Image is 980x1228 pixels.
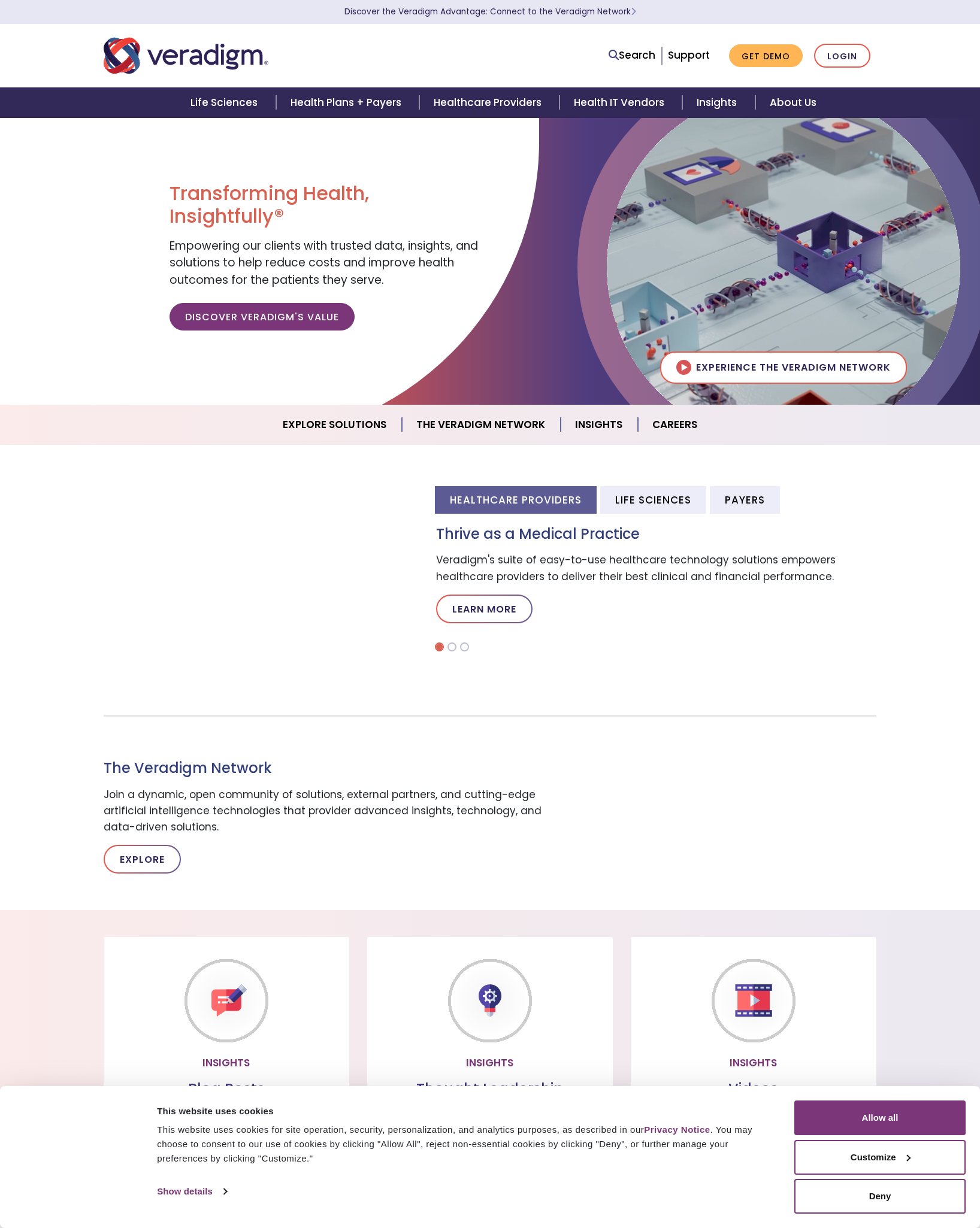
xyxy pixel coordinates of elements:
a: Learn More [436,595,533,623]
a: About Us [755,87,831,118]
a: Privacy Notice [644,1124,710,1135]
div: This website uses cookies for site operation, security, personalization, and analytics purposes, ... [157,1123,767,1166]
a: Login [814,44,870,68]
p: Veradigm's suite of easy-to-use healthcare technology solutions empowers healthcare providers to ... [436,552,876,584]
p: Insights [377,1055,603,1071]
li: Healthcare Providers [435,486,597,513]
li: Payers [710,486,780,513]
h3: Thrive as a Medical Practice [436,526,876,543]
button: Deny [794,1179,966,1214]
button: Allow all [794,1100,966,1135]
a: Explore Solutions [268,410,402,440]
button: Customize [794,1140,966,1175]
a: Life Sciences [176,87,276,118]
a: Show details [157,1182,226,1200]
a: Health Plans + Payers [276,87,419,118]
a: Search [609,47,655,63]
a: Discover Veradigm's Value [170,303,355,331]
p: Insights [113,1055,340,1071]
a: Health IT Vendors [559,87,682,118]
h3: Thought Leadership [377,1081,603,1098]
p: Insights [640,1055,867,1071]
a: Insights [682,87,755,118]
img: Veradigm logo [104,36,268,75]
div: This website uses cookies [157,1104,767,1118]
p: Join a dynamic, open community of solutions, external partners, and cutting-edge artificial intel... [104,787,547,836]
a: Get Demo [729,44,803,68]
a: Healthcare Providers [419,87,559,118]
a: Explore [104,845,181,874]
h3: The Veradigm Network [104,760,547,777]
a: Insights [561,410,638,440]
h3: Blog Posts [113,1081,340,1098]
a: Support [668,48,710,62]
a: Discover the Veradigm Advantage: Connect to the Veradigm NetworkLearn More [344,6,636,17]
h3: Videos [640,1081,867,1098]
span: Learn More [631,6,636,17]
a: Careers [638,410,712,440]
span: Empowering our clients with trusted data, insights, and solutions to help reduce costs and improv... [170,238,478,288]
h1: Transforming Health, Insightfully® [170,182,481,228]
li: Life Sciences [600,486,706,513]
a: The Veradigm Network [402,410,561,440]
